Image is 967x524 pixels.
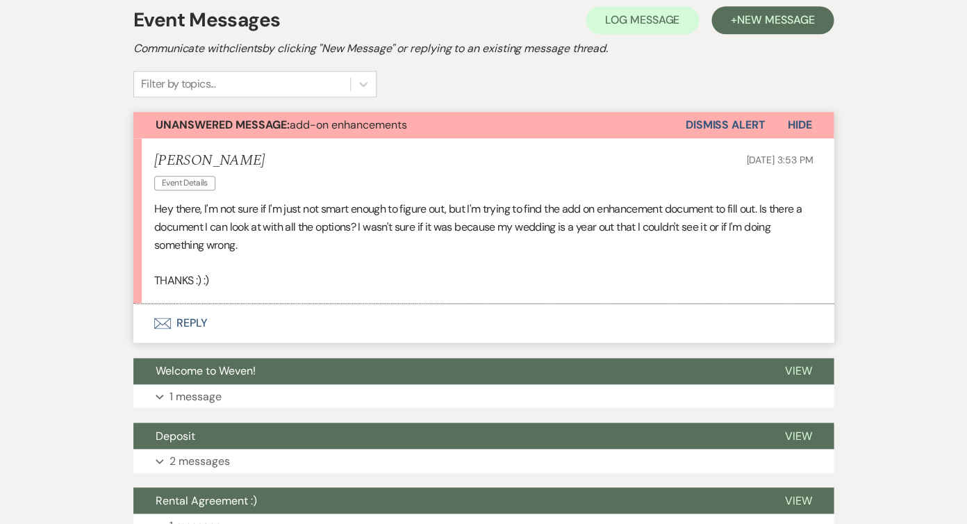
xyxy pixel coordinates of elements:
span: Event Details [154,176,215,190]
span: Welcome to Weven! [156,363,256,378]
button: Reply [133,304,834,343]
span: View [784,493,811,507]
div: Filter by topics... [141,76,215,92]
button: View [762,423,834,449]
span: add-on enhancements [156,117,407,132]
span: Rental Agreement :) [156,493,257,507]
span: Hide [787,117,811,132]
button: Deposit [133,423,762,449]
button: Dismiss Alert [685,112,765,138]
button: View [762,487,834,514]
p: 1 message [170,387,222,405]
span: New Message [737,13,814,27]
p: 2 messages [170,452,230,470]
p: Hey there, I'm not sure if I'm just not smart enough to figure out, but I'm trying to find the ad... [154,200,813,254]
button: View [762,358,834,384]
button: 2 messages [133,449,834,473]
button: Unanswered Message:add-on enhancements [133,112,685,138]
button: +New Message [711,6,834,34]
h5: [PERSON_NAME] [154,152,265,170]
span: [DATE] 3:53 PM [746,154,813,166]
h2: Communicate with clients by clicking "New Message" or replying to an existing message thread. [133,40,834,57]
span: View [784,428,811,443]
p: THANKS :) :) [154,272,813,290]
strong: Unanswered Message: [156,117,290,132]
button: Welcome to Weven! [133,358,762,384]
span: Deposit [156,428,195,443]
button: Rental Agreement :) [133,487,762,514]
button: 1 message [133,384,834,408]
button: Log Message [586,6,699,34]
h1: Event Messages [133,6,280,35]
span: View [784,363,811,378]
button: Hide [765,112,834,138]
span: Log Message [605,13,679,27]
